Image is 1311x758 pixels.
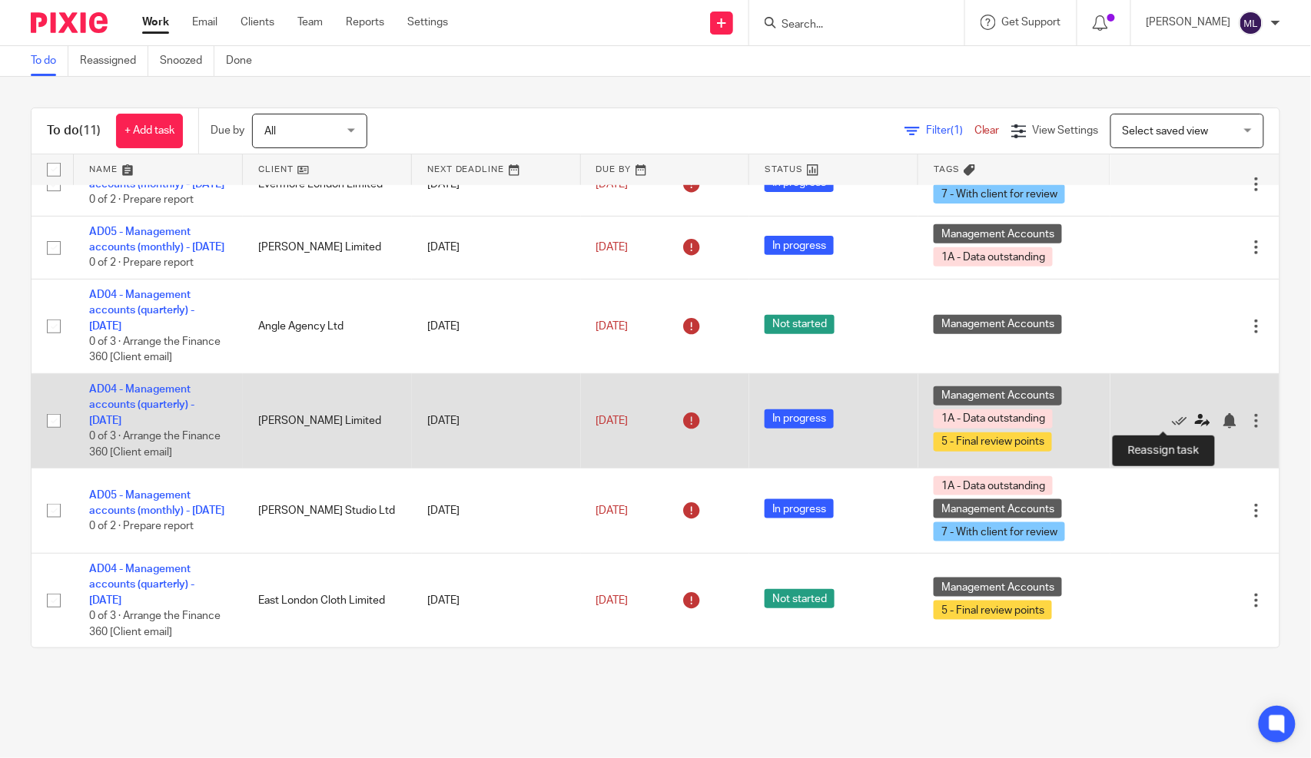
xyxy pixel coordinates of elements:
span: 7 - With client for review [934,184,1065,204]
span: In progress [765,409,834,429]
span: Filter [926,125,974,136]
span: (1) [951,125,963,136]
span: [DATE] [596,242,629,253]
span: 5 - Final review points [934,432,1052,452]
td: [DATE] [412,468,581,554]
img: Pixie [31,12,108,33]
a: AD04 - Management accounts (quarterly) - [DATE] [89,564,194,606]
span: 0 of 3 · Arrange the Finance 360 [Client email] [89,431,221,458]
span: Select saved view [1123,126,1209,137]
input: Search [780,18,918,32]
span: [DATE] [596,179,629,190]
td: [PERSON_NAME] Limited [243,216,412,279]
span: [DATE] [596,505,629,516]
a: Done [226,46,264,76]
span: [DATE] [596,595,629,606]
span: Management Accounts [934,224,1062,243]
td: [DATE] [412,554,581,648]
a: Reports [346,15,384,30]
a: AD05 - Management accounts (monthly) - [DATE] [89,490,224,516]
td: [PERSON_NAME] Studio Ltd [243,468,412,554]
td: Angle Agency Ltd [243,279,412,373]
span: 0 of 2 · Prepare report [89,258,194,269]
span: Management Accounts [934,578,1062,597]
span: Management Accounts [934,499,1062,518]
a: Email [192,15,217,30]
span: Get Support [1002,17,1061,28]
span: 0 of 3 · Arrange the Finance 360 [Client email] [89,611,221,637]
a: AD05 - Management accounts (monthly) - [DATE] [89,227,224,253]
a: AD04 - Management accounts (quarterly) - [DATE] [89,384,194,426]
span: Management Accounts [934,315,1062,334]
td: [DATE] [412,216,581,279]
td: East London Cloth Limited [243,554,412,648]
a: Team [297,15,323,30]
a: Clients [241,15,274,30]
span: Tags [934,165,960,174]
span: All [264,126,276,137]
td: [DATE] [412,374,581,468]
span: 0 of 2 · Prepare report [89,194,194,205]
span: 0 of 2 · Prepare report [89,521,194,531]
a: To do [31,46,68,76]
a: Reassigned [80,46,148,76]
span: 7 - With client for review [934,522,1065,541]
span: View Settings [1033,125,1099,136]
a: Snoozed [160,46,214,76]
a: Work [142,15,169,30]
span: [DATE] [596,321,629,332]
span: [DATE] [596,415,629,426]
td: [DATE] [412,279,581,373]
a: Clear [974,125,1000,136]
span: In progress [765,499,834,518]
a: AD04 - Management accounts (quarterly) - [DATE] [89,290,194,332]
p: [PERSON_NAME] [1147,15,1231,30]
span: In progress [765,236,834,255]
h1: To do [47,123,101,139]
span: 1A - Data outstanding [934,409,1053,429]
span: Not started [765,315,835,334]
span: Not started [765,589,835,608]
a: Mark as done [1172,413,1195,429]
span: (11) [79,124,101,137]
td: [PERSON_NAME] Limited [243,374,412,468]
span: 5 - Final review points [934,601,1052,620]
p: Due by [211,123,244,138]
span: 1A - Data outstanding [934,476,1053,495]
span: Management Accounts [934,386,1062,405]
span: 1A - Data outstanding [934,247,1053,266]
a: AD05 - Management accounts (monthly) - [DATE] [89,164,224,190]
a: Settings [407,15,448,30]
a: + Add task [116,114,183,148]
span: 0 of 3 · Arrange the Finance 360 [Client email] [89,336,221,363]
img: svg%3E [1239,11,1263,35]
